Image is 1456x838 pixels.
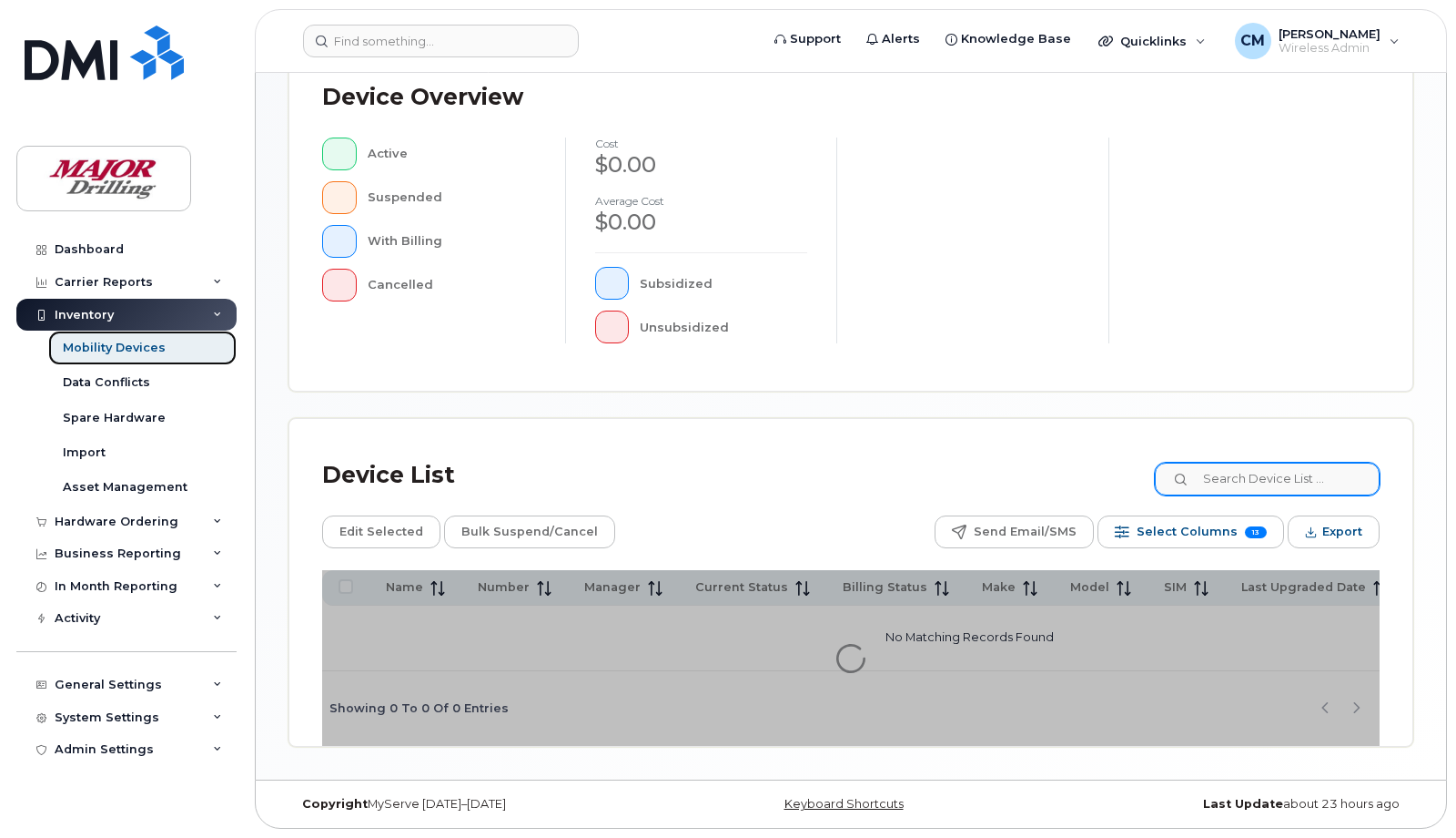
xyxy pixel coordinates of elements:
div: $0.00 [595,149,808,180]
span: Bulk Suspend/Cancel [461,518,598,546]
button: Bulk Suspend/Cancel [444,516,615,548]
div: Quicklinks [1086,23,1218,59]
div: $0.00 [595,207,808,238]
a: Support [762,21,854,57]
div: Active [368,138,536,170]
span: [PERSON_NAME] [1279,26,1380,41]
span: Select Columns [1137,518,1238,546]
div: Unsubsidized [640,311,807,343]
a: Alerts [854,21,933,57]
div: With Billing [368,225,536,258]
div: MyServe [DATE]–[DATE] [288,797,663,812]
span: CM [1240,30,1265,52]
span: Alerts [882,30,920,48]
div: Craig Mcfadyen [1222,23,1412,59]
div: Device Overview [322,74,523,121]
span: Quicklinks [1120,34,1187,48]
span: Export [1322,518,1362,546]
span: Edit Selected [339,518,423,546]
span: Wireless Admin [1279,41,1380,56]
span: Send Email/SMS [974,518,1077,546]
div: Suspended [368,181,536,214]
button: Send Email/SMS [935,516,1094,548]
strong: Last Update [1203,797,1283,811]
div: Device List [322,452,455,499]
h4: Average cost [595,195,808,207]
button: Export [1288,516,1380,548]
strong: Copyright [302,797,368,811]
button: Select Columns 13 [1097,516,1284,548]
span: Knowledge Base [961,30,1071,48]
input: Search Device List ... [1155,463,1380,496]
a: Knowledge Base [933,21,1084,57]
a: Keyboard Shortcuts [784,797,904,811]
span: 13 [1245,526,1267,538]
button: Edit Selected [322,516,440,548]
input: Find something... [303,25,579,57]
div: about 23 hours ago [1038,797,1413,812]
h4: cost [595,138,808,149]
div: Subsidized [640,267,807,300]
div: Cancelled [368,269,536,301]
span: Support [790,30,841,48]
